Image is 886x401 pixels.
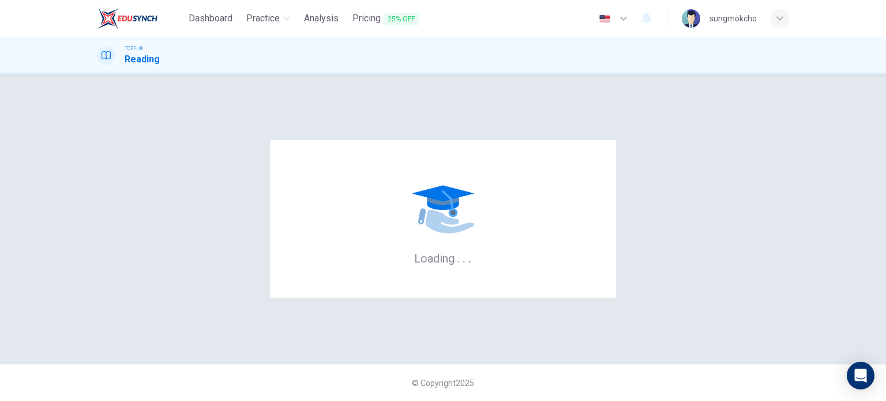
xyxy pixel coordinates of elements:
[184,8,237,29] button: Dashboard
[189,12,232,25] span: Dashboard
[352,12,419,26] span: Pricing
[412,378,474,388] span: © Copyright 2025
[97,7,184,30] a: EduSynch logo
[682,9,700,28] img: Profile picture
[348,8,424,29] button: Pricing25% OFF
[383,13,419,25] span: 25% OFF
[462,248,466,267] h6: .
[125,53,160,66] h1: Reading
[598,14,612,23] img: en
[456,248,460,267] h6: .
[242,8,295,29] button: Practice
[97,7,157,30] img: EduSynch logo
[709,12,757,25] div: sungmokcho
[299,8,343,29] button: Analysis
[304,12,339,25] span: Analysis
[414,250,472,265] h6: Loading
[246,12,280,25] span: Practice
[125,44,143,53] span: TOEFL®
[847,362,874,389] div: Open Intercom Messenger
[468,248,472,267] h6: .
